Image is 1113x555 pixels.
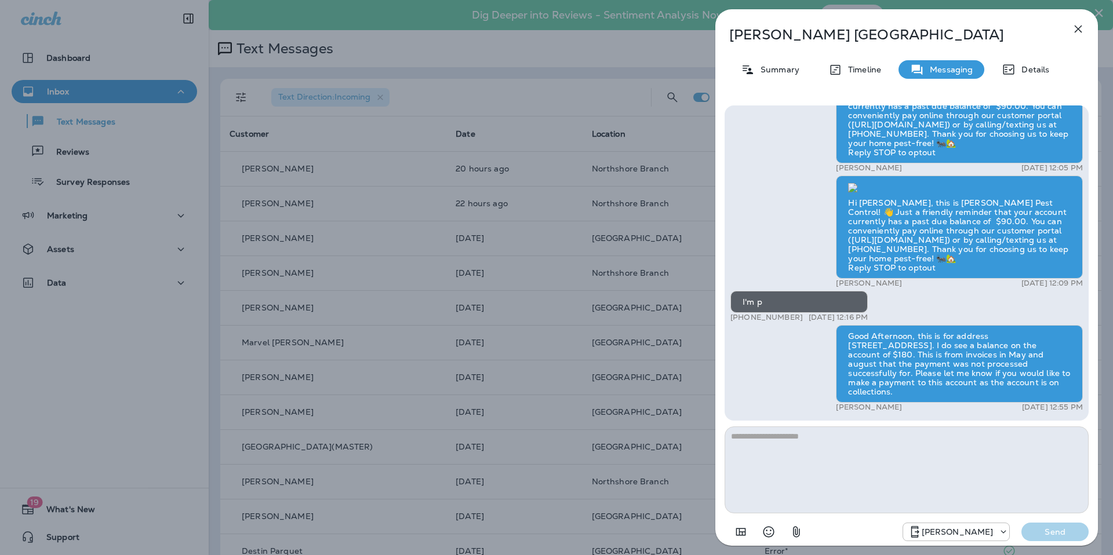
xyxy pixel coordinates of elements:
[729,27,1046,43] p: [PERSON_NAME] [GEOGRAPHIC_DATA]
[1021,279,1083,288] p: [DATE] 12:09 PM
[809,313,868,322] p: [DATE] 12:16 PM
[757,520,780,543] button: Select an emoji
[836,176,1083,279] div: Hi [PERSON_NAME], this is [PERSON_NAME] Pest Control! 👋 Just a friendly reminder that your accoun...
[848,183,857,192] img: twilio-download
[836,279,902,288] p: [PERSON_NAME]
[836,403,902,412] p: [PERSON_NAME]
[730,291,868,313] div: I'm p
[836,325,1083,403] div: Good Afternoon, this is for address [STREET_ADDRESS]. I do see a balance on the account of $180. ...
[836,163,902,173] p: [PERSON_NAME]
[842,65,881,74] p: Timeline
[922,527,994,536] p: [PERSON_NAME]
[924,65,973,74] p: Messaging
[1021,163,1083,173] p: [DATE] 12:05 PM
[903,525,1010,539] div: +1 (504) 576-9603
[755,65,799,74] p: Summary
[1016,65,1049,74] p: Details
[730,313,803,322] p: [PHONE_NUMBER]
[836,61,1083,164] div: Hi [PERSON_NAME], this is [PERSON_NAME] Pest Control! 👋 Just a friendly reminder that your accoun...
[1022,403,1083,412] p: [DATE] 12:55 PM
[729,520,752,543] button: Add in a premade template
